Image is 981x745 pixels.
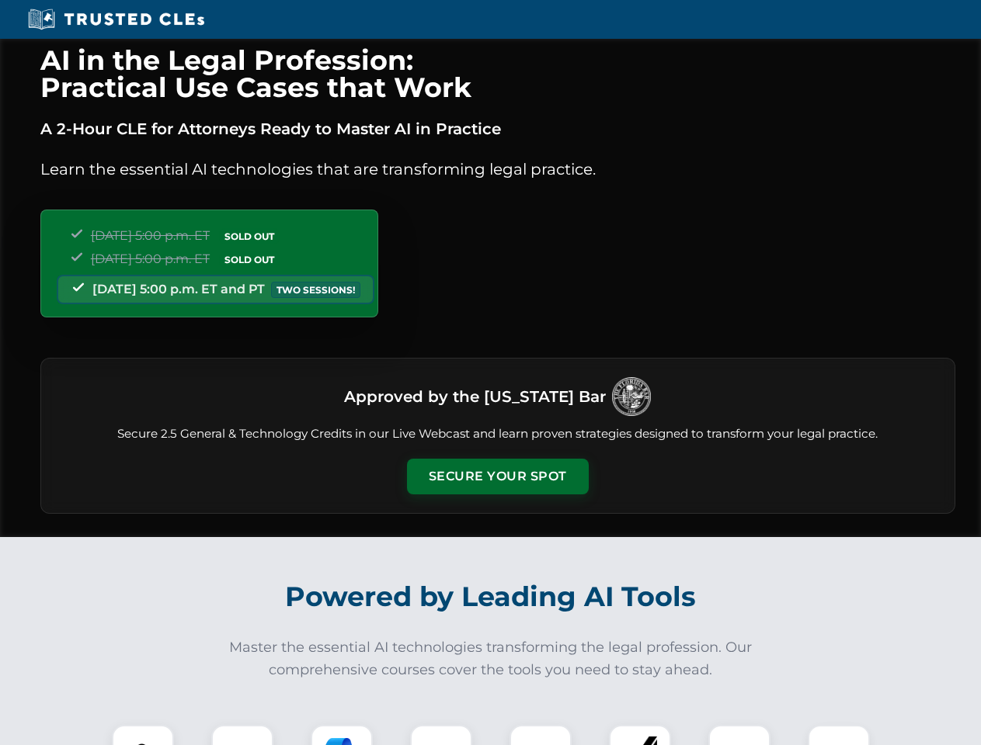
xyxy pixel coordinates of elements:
p: Master the essential AI technologies transforming the legal profession. Our comprehensive courses... [219,636,763,681]
img: Trusted CLEs [23,8,209,31]
span: [DATE] 5:00 p.m. ET [91,251,210,266]
p: A 2-Hour CLE for Attorneys Ready to Master AI in Practice [40,116,955,141]
img: Logo [612,377,651,416]
span: SOLD OUT [219,228,280,244]
span: [DATE] 5:00 p.m. ET [91,228,210,243]
h2: Powered by Leading AI Tools [61,570,921,624]
button: Secure Your Spot [407,459,589,494]
h3: Approved by the [US_STATE] Bar [344,383,606,411]
span: SOLD OUT [219,251,280,268]
h1: AI in the Legal Profession: Practical Use Cases that Work [40,47,955,101]
p: Learn the essential AI technologies that are transforming legal practice. [40,157,955,182]
p: Secure 2.5 General & Technology Credits in our Live Webcast and learn proven strategies designed ... [60,425,936,443]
